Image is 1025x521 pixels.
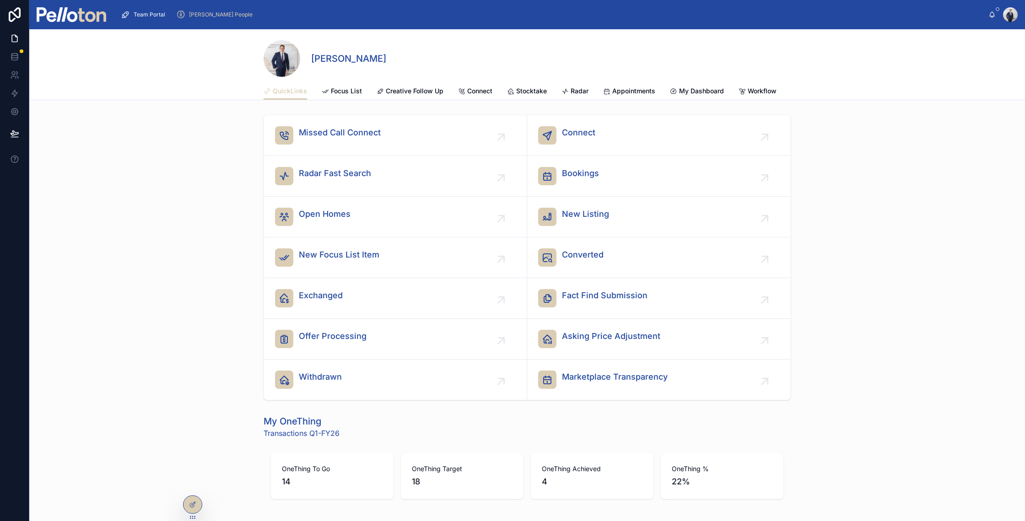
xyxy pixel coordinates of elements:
a: Connect [458,83,492,101]
a: Missed Call Connect [264,115,527,156]
span: [PERSON_NAME] People [189,11,253,18]
a: Open Homes [264,197,527,237]
span: OneThing Achieved [542,464,642,473]
a: Bookings [527,156,790,197]
span: Radar Fast Search [299,167,371,180]
a: Asking Price Adjustment [527,319,790,360]
a: Appointments [603,83,655,101]
span: OneThing To Go [282,464,383,473]
div: scrollable content [113,5,988,25]
span: Radar [571,86,588,96]
span: Focus List [331,86,362,96]
span: OneThing % [672,464,772,473]
span: 22% [672,475,772,488]
span: 14 [282,475,383,488]
a: Offer Processing [264,319,527,360]
a: New Focus List Item [264,237,527,278]
a: Connect [527,115,790,156]
a: Exchanged [264,278,527,319]
span: New Listing [562,208,609,220]
span: Converted [562,248,604,261]
a: Marketplace Transparency [527,360,790,400]
span: Offer Processing [299,330,367,343]
span: 4 [542,475,642,488]
span: OneThing Target [412,464,512,473]
span: Exchanged [299,289,343,302]
a: New Listing [527,197,790,237]
span: Fact Find Submission [562,289,647,302]
span: Appointments [612,86,655,96]
a: Withdrawn [264,360,527,400]
a: Fact Find Submission [527,278,790,319]
span: Connect [562,126,595,139]
h1: [PERSON_NAME] [311,52,386,65]
span: Bookings [562,167,599,180]
a: Creative Follow Up [377,83,443,101]
span: 18 [412,475,512,488]
span: Team Portal [134,11,165,18]
a: Stocktake [507,83,547,101]
a: Workflow [739,83,777,101]
span: Workflow [748,86,777,96]
span: Asking Price Adjustment [562,330,660,343]
span: Withdrawn [299,371,342,383]
span: Open Homes [299,208,351,220]
span: Missed Call Connect [299,126,381,139]
img: App logo [37,7,106,22]
span: Stocktake [516,86,547,96]
span: My Dashboard [679,86,724,96]
a: QuickLinks [264,83,307,100]
span: Connect [467,86,492,96]
a: [PERSON_NAME] People [173,6,259,23]
a: Converted [527,237,790,278]
span: QuickLinks [273,86,307,96]
span: Marketplace Transparency [562,371,668,383]
span: New Focus List Item [299,248,379,261]
a: Radar [561,83,588,101]
h1: My OneThing [264,415,340,428]
a: Team Portal [118,6,172,23]
a: My Dashboard [670,83,724,101]
a: Radar Fast Search [264,156,527,197]
span: Creative Follow Up [386,86,443,96]
span: Transactions Q1-FY26 [264,428,340,439]
a: Focus List [322,83,362,101]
